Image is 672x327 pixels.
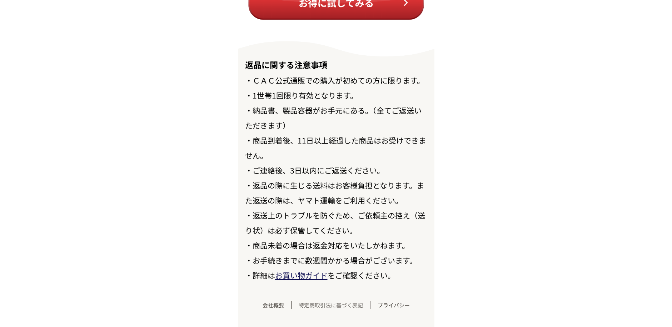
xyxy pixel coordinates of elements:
a: プライバシー [370,301,417,309]
span: 返品に関する注意事項 [245,59,327,71]
div: ・ＣＡＣ公式通販での購入が初めての方に限ります。 ・1世帯1回限り有効となります。 ・納品書、製品容器がお手元にある。（全てご返送いただきます） ・商品到着後、11日以上経過した商品はお受けでき... [238,56,434,283]
a: 会社概要 [255,301,292,309]
a: お買い物ガイド [275,270,328,281]
a: 特定商取引法に基づく表記 [292,301,370,309]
